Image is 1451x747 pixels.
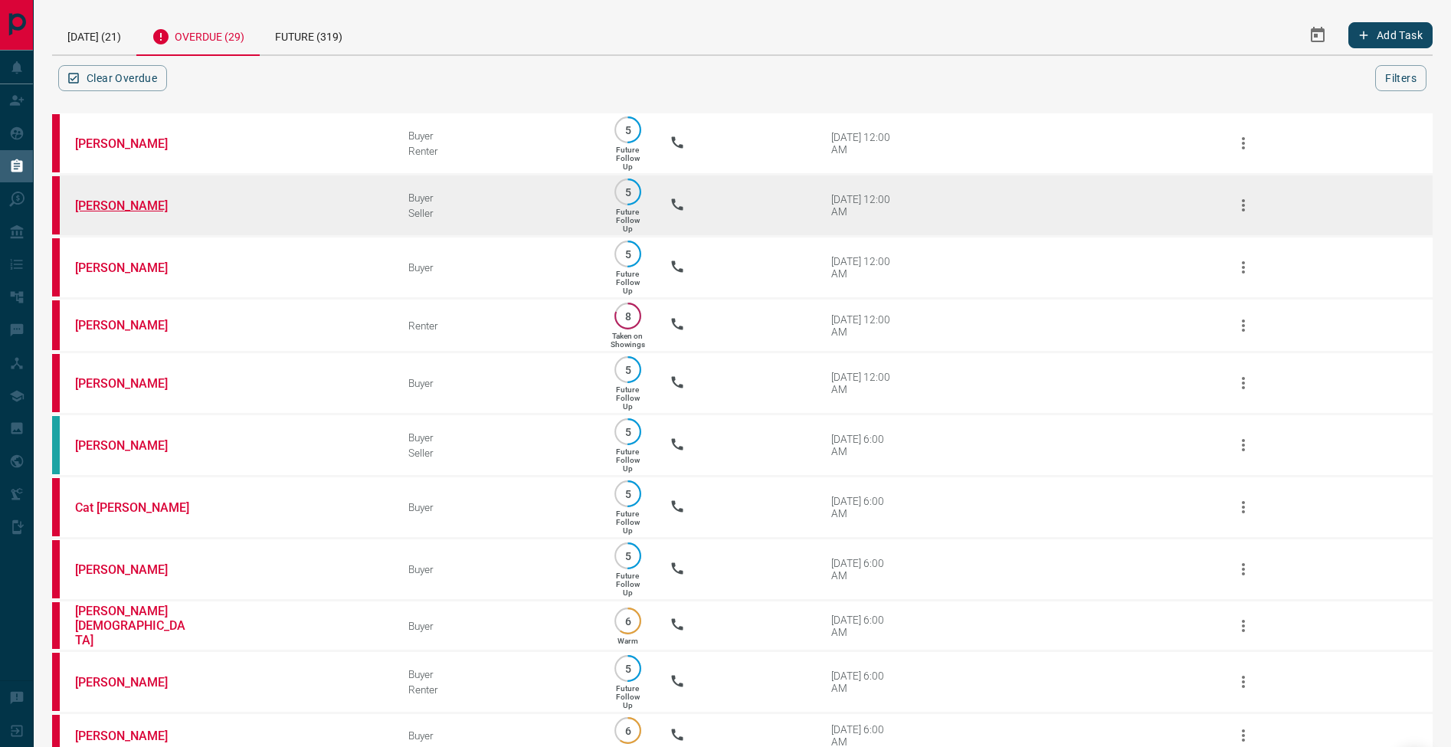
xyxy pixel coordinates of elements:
p: 8 [622,310,634,322]
p: 5 [622,186,634,198]
div: Buyer [408,620,585,632]
div: property.ca [52,238,60,297]
div: [DATE] 12:00 AM [831,255,896,280]
p: Future Follow Up [616,447,640,473]
div: Renter [408,319,585,332]
div: [DATE] 6:00 AM [831,557,896,582]
div: Renter [408,145,585,157]
button: Select Date Range [1299,17,1336,54]
p: 6 [622,725,634,736]
div: [DATE] 6:00 AM [831,614,896,638]
div: property.ca [52,602,60,649]
div: Renter [408,683,585,696]
div: [DATE] (21) [52,15,136,54]
div: property.ca [52,653,60,711]
div: [DATE] 6:00 AM [831,670,896,694]
p: 5 [622,550,634,562]
a: [PERSON_NAME] [75,136,190,151]
p: 5 [622,663,634,674]
a: [PERSON_NAME] [75,729,190,743]
p: Warm [617,637,638,645]
p: Future Follow Up [616,684,640,709]
p: Future Follow Up [616,509,640,535]
p: Taken on Showings [611,332,645,349]
p: 5 [622,488,634,500]
div: Buyer [408,501,585,513]
a: [PERSON_NAME] [75,198,190,213]
div: property.ca [52,176,60,234]
p: Future Follow Up [616,385,640,411]
div: [DATE] 12:00 AM [831,193,896,218]
a: [PERSON_NAME][DEMOGRAPHIC_DATA] [75,604,190,647]
div: Seller [408,447,585,459]
button: Clear Overdue [58,65,167,91]
a: [PERSON_NAME] [75,376,190,391]
p: Future Follow Up [616,270,640,295]
p: Future Follow Up [616,572,640,597]
p: 5 [622,426,634,437]
a: Cat [PERSON_NAME] [75,500,190,515]
div: condos.ca [52,416,60,474]
div: Buyer [408,729,585,742]
a: [PERSON_NAME] [75,675,190,690]
div: property.ca [52,114,60,172]
p: 5 [622,248,634,260]
div: property.ca [52,478,60,536]
div: property.ca [52,300,60,350]
div: Buyer [408,563,585,575]
div: Future (319) [260,15,358,54]
div: Buyer [408,261,585,274]
div: Buyer [408,377,585,389]
div: Buyer [408,192,585,204]
p: Future Follow Up [616,146,640,171]
button: Filters [1375,65,1426,91]
div: Buyer [408,431,585,444]
div: property.ca [52,354,60,412]
div: [DATE] 6:00 AM [831,433,896,457]
div: [DATE] 6:00 AM [831,495,896,519]
a: [PERSON_NAME] [75,318,190,333]
a: [PERSON_NAME] [75,438,190,453]
div: [DATE] 12:00 AM [831,313,896,338]
div: Seller [408,207,585,219]
div: [DATE] 12:00 AM [831,131,896,156]
div: property.ca [52,540,60,598]
div: [DATE] 12:00 AM [831,371,896,395]
div: Buyer [408,129,585,142]
p: 5 [622,364,634,375]
a: [PERSON_NAME] [75,562,190,577]
p: 5 [622,124,634,136]
p: Future Follow Up [616,208,640,233]
button: Add Task [1348,22,1433,48]
div: Overdue (29) [136,15,260,56]
a: [PERSON_NAME] [75,260,190,275]
p: 6 [622,615,634,627]
div: Buyer [408,668,585,680]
